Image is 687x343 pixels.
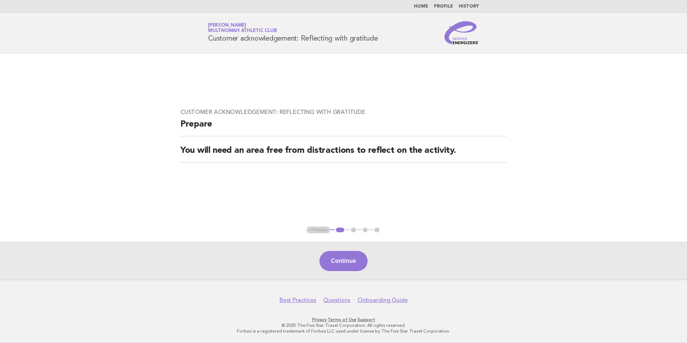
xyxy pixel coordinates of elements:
[323,297,350,304] a: Questions
[180,109,507,116] h3: Customer acknowledgement: Reflecting with gratitude
[124,317,563,323] p: · ·
[180,145,507,163] h2: You will need an area free from distractions to reflect on the activity.
[328,317,356,322] a: Terms of Use
[358,297,408,304] a: Onboarding Guide
[444,21,479,44] img: Service Energizers
[459,4,479,9] a: History
[208,23,277,33] a: [PERSON_NAME]Multnomah Athletic Club
[124,323,563,328] p: © 2025 The Five Star Travel Corporation. All rights reserved.
[358,317,375,322] a: Support
[312,317,327,322] a: Privacy
[208,29,277,33] span: Multnomah Athletic Club
[208,23,378,42] h1: Customer acknowledgement: Reflecting with gratitude
[319,251,367,271] button: Continue
[124,328,563,334] p: Forbes is a registered trademark of Forbes LLC used under license by The Five Star Travel Corpora...
[180,119,507,136] h2: Prepare
[414,4,428,9] a: Home
[335,227,345,234] button: 1
[434,4,453,9] a: Profile
[280,297,316,304] a: Best Practices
